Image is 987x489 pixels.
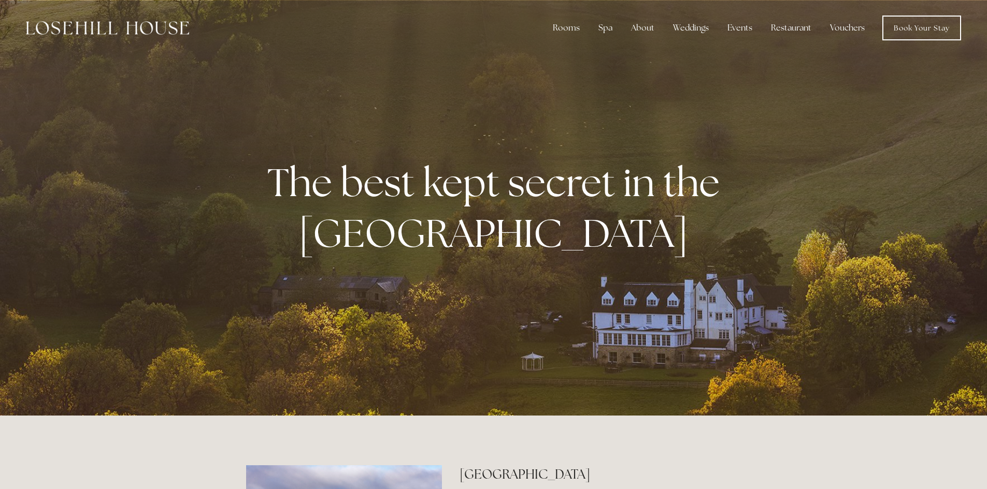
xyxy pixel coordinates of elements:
[763,18,820,38] div: Restaurant
[719,18,761,38] div: Events
[882,16,961,40] a: Book Your Stay
[590,18,621,38] div: Spa
[267,157,728,258] strong: The best kept secret in the [GEOGRAPHIC_DATA]
[665,18,717,38] div: Weddings
[545,18,588,38] div: Rooms
[26,21,189,35] img: Losehill House
[822,18,873,38] a: Vouchers
[623,18,663,38] div: About
[460,465,741,483] h2: [GEOGRAPHIC_DATA]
